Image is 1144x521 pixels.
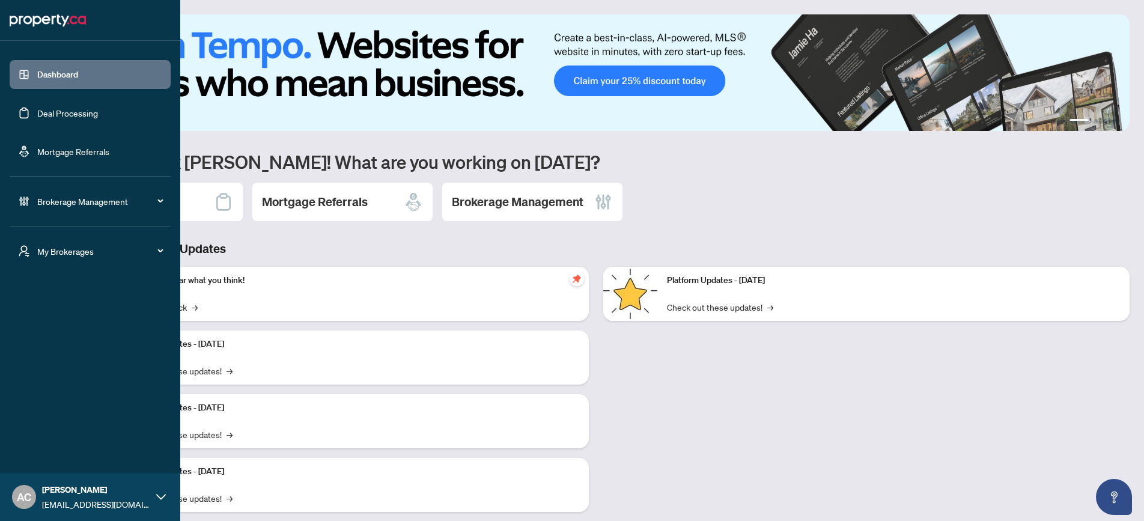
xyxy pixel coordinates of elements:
button: Open asap [1096,479,1132,515]
img: Slide 0 [62,14,1130,131]
p: We want to hear what you think! [126,274,579,287]
h1: Welcome back [PERSON_NAME]! What are you working on [DATE]? [62,150,1130,173]
img: logo [10,11,86,30]
span: [EMAIL_ADDRESS][DOMAIN_NAME] [42,498,150,511]
button: 4 [1113,119,1118,124]
button: 2 [1094,119,1098,124]
span: → [227,364,233,377]
img: Platform Updates - June 23, 2025 [603,267,657,321]
p: Platform Updates - [DATE] [126,401,579,415]
button: 3 [1103,119,1108,124]
a: Check out these updates!→ [667,300,773,314]
span: → [192,300,198,314]
span: → [227,492,233,505]
h2: Brokerage Management [452,193,583,210]
span: [PERSON_NAME] [42,483,150,496]
span: user-switch [18,245,30,257]
p: Platform Updates - [DATE] [126,465,579,478]
span: pushpin [570,272,584,286]
span: My Brokerages [37,245,162,258]
span: AC [17,489,31,505]
p: Platform Updates - [DATE] [126,338,579,351]
h3: Brokerage & Industry Updates [62,240,1130,257]
span: → [227,428,233,441]
button: 1 [1069,119,1089,124]
h2: Mortgage Referrals [262,193,368,210]
a: Mortgage Referrals [37,146,109,157]
span: Brokerage Management [37,195,162,208]
a: Deal Processing [37,108,98,118]
span: → [767,300,773,314]
a: Dashboard [37,69,78,80]
p: Platform Updates - [DATE] [667,274,1120,287]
